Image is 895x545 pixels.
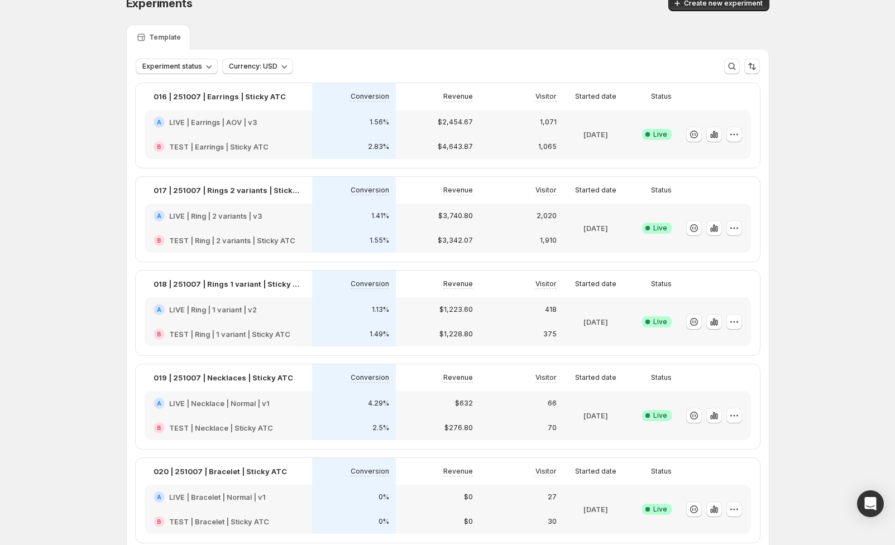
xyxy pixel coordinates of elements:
[154,278,303,290] p: 018 | 251007 | Rings 1 variant | Sticky ATC
[222,59,293,74] button: Currency: USD
[651,279,672,288] p: Status
[438,236,473,245] p: $3,342.07
[535,92,557,101] p: Visitor
[351,373,389,382] p: Conversion
[351,186,389,195] p: Conversion
[575,279,616,288] p: Started date
[157,143,161,150] h2: B
[535,373,557,382] p: Visitor
[653,224,667,233] span: Live
[372,423,389,432] p: 2.5%
[455,399,473,408] p: $632
[653,505,667,514] span: Live
[438,211,473,220] p: $3,740.80
[575,467,616,476] p: Started date
[575,373,616,382] p: Started date
[548,493,557,501] p: 27
[443,373,473,382] p: Revenue
[169,210,262,221] h2: LIVE | Ring | 2 variants | v3
[535,279,557,288] p: Visitor
[169,329,290,340] h2: TEST | Ring | 1 variant | Sticky ATC
[142,62,202,71] span: Experiment status
[169,398,270,409] h2: LIVE | Necklace | Normal | v1
[157,237,161,244] h2: B
[157,119,161,126] h2: A
[583,223,608,234] p: [DATE]
[651,467,672,476] p: Status
[439,330,473,339] p: $1,228.80
[535,186,557,195] p: Visitor
[370,236,389,245] p: 1.55%
[157,400,161,407] h2: A
[535,467,557,476] p: Visitor
[169,516,269,527] h2: TEST | Bracelet | Sticky ATC
[443,92,473,101] p: Revenue
[653,130,667,139] span: Live
[154,466,287,477] p: 020 | 251007 | Bracelet | Sticky ATC
[583,129,608,140] p: [DATE]
[653,317,667,326] span: Live
[154,185,303,196] p: 017 | 251007 | Rings 2 variants | Sticky ATC
[154,91,286,102] p: 016 | 251007 | Earrings | Sticky ATC
[169,141,269,152] h2: TEST | Earrings | Sticky ATC
[744,59,760,74] button: Sort the results
[444,423,473,432] p: $276.80
[370,118,389,127] p: 1.56%
[443,467,473,476] p: Revenue
[438,142,473,151] p: $4,643.87
[540,118,557,127] p: 1,071
[548,517,557,526] p: 30
[575,186,616,195] p: Started date
[583,410,608,421] p: [DATE]
[379,517,389,526] p: 0%
[372,305,389,314] p: 1.13%
[368,142,389,151] p: 2.83%
[351,467,389,476] p: Conversion
[351,92,389,101] p: Conversion
[157,213,161,219] h2: A
[229,62,277,71] span: Currency: USD
[548,399,557,408] p: 66
[464,493,473,501] p: $0
[136,59,218,74] button: Experiment status
[157,494,161,500] h2: A
[157,331,161,337] h2: B
[583,504,608,515] p: [DATE]
[351,279,389,288] p: Conversion
[157,306,161,313] h2: A
[169,117,257,128] h2: LIVE | Earrings | AOV | v3
[368,399,389,408] p: 4.29%
[583,316,608,327] p: [DATE]
[443,186,473,195] p: Revenue
[543,330,557,339] p: 375
[575,92,616,101] p: Started date
[169,491,266,503] h2: LIVE | Bracelet | Normal | v1
[651,92,672,101] p: Status
[651,373,672,382] p: Status
[169,422,273,433] h2: TEST | Necklace | Sticky ATC
[438,118,473,127] p: $2,454.67
[157,518,161,525] h2: B
[379,493,389,501] p: 0%
[439,305,473,314] p: $1,223.60
[653,411,667,420] span: Live
[537,211,557,220] p: 2,020
[149,33,181,42] p: Template
[370,330,389,339] p: 1.49%
[464,517,473,526] p: $0
[548,423,557,432] p: 70
[169,235,295,246] h2: TEST | Ring | 2 variants | Sticky ATC
[157,425,161,431] h2: B
[371,211,389,220] p: 1.41%
[154,372,293,383] p: 019 | 251007 | Necklaces | Sticky ATC
[538,142,557,151] p: 1,065
[545,305,557,314] p: 418
[169,304,257,315] h2: LIVE | Ring | 1 variant | v2
[857,490,884,517] div: Open Intercom Messenger
[651,186,672,195] p: Status
[443,279,473,288] p: Revenue
[540,236,557,245] p: 1,910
